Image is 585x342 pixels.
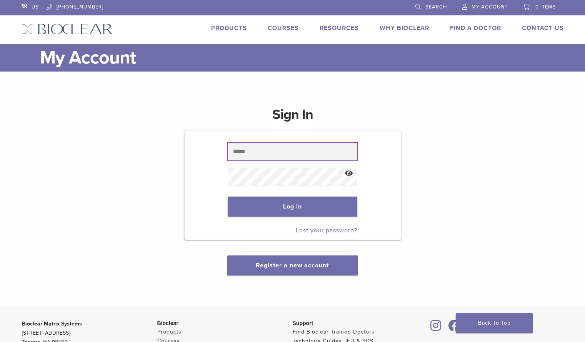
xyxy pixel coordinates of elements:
a: Find A Doctor [450,24,501,32]
a: Contact Us [522,24,564,32]
a: Resources [320,24,359,32]
img: Bioclear [22,23,113,35]
a: Find Bioclear Trained Doctors [293,329,375,335]
strong: Bioclear Matrix Systems [22,320,82,327]
a: Products [211,24,247,32]
h1: Sign In [272,105,313,130]
a: Bioclear [428,324,444,332]
a: Bioclear [446,324,463,332]
a: Products [157,329,182,335]
span: Support [293,320,313,326]
button: Register a new account [227,255,357,275]
a: Why Bioclear [380,24,429,32]
button: Show password [341,164,357,184]
button: Log in [228,197,357,217]
span: 0 items [535,4,556,10]
span: My Account [472,4,508,10]
span: Search [425,4,447,10]
a: Back To Top [456,313,533,333]
span: Bioclear [157,320,178,326]
a: Register a new account [256,262,329,269]
a: Lost your password? [296,227,357,234]
a: Courses [268,24,299,32]
h1: My Account [40,44,564,72]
